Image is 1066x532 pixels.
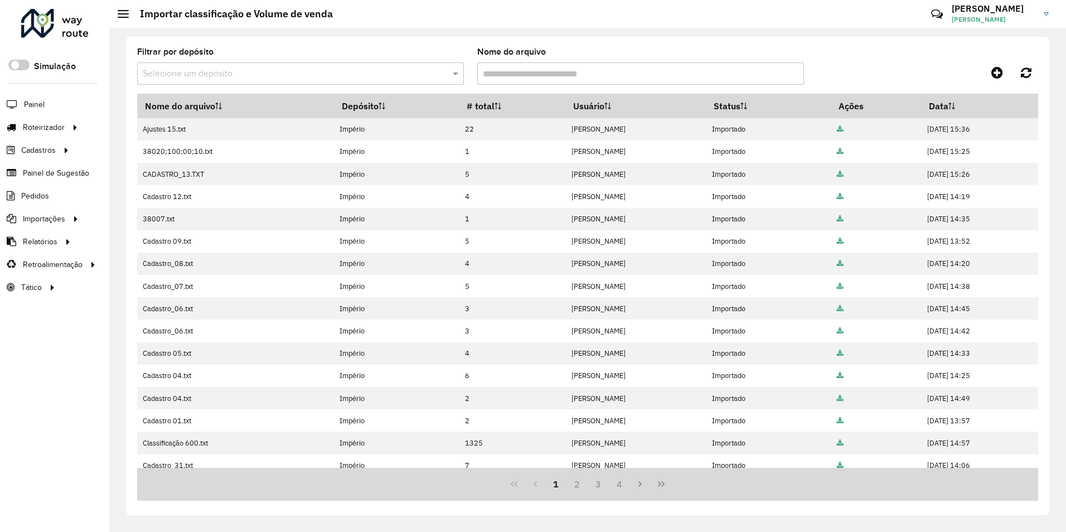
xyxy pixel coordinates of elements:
td: 3 [459,297,566,320]
td: 4 [459,253,566,275]
a: Arquivo completo [837,461,844,470]
a: Arquivo completo [837,394,844,403]
button: 1 [546,473,567,495]
td: Império [334,118,459,141]
td: 7 [459,454,566,477]
td: Cadastro 01.txt [137,409,334,432]
th: Ações [831,94,921,118]
td: 6 [459,365,566,387]
td: [PERSON_NAME] [565,118,706,141]
td: 2 [459,387,566,409]
td: 4 [459,185,566,207]
td: Importado [706,230,831,253]
a: Arquivo completo [837,326,844,336]
td: [PERSON_NAME] [565,163,706,185]
td: [PERSON_NAME] [565,432,706,454]
span: Tático [21,282,42,293]
td: [DATE] 14:45 [921,297,1038,320]
td: Cadastro_07.txt [137,275,334,297]
th: Nome do arquivo [137,94,334,118]
span: [PERSON_NAME] [952,14,1035,25]
td: Império [334,208,459,230]
td: Importado [706,141,831,163]
td: [PERSON_NAME] [565,297,706,320]
span: Relatórios [23,236,57,248]
th: Data [921,94,1038,118]
td: Império [334,185,459,207]
a: Arquivo completo [837,438,844,448]
td: 38020;100;00;10.txt [137,141,334,163]
td: Cadastro 04.txt [137,365,334,387]
td: [DATE] 14:19 [921,185,1038,207]
td: [PERSON_NAME] [565,141,706,163]
h3: [PERSON_NAME] [952,3,1035,14]
span: Pedidos [21,190,49,202]
td: [PERSON_NAME] [565,454,706,477]
td: 2 [459,409,566,432]
td: Império [334,432,459,454]
a: Arquivo completo [837,259,844,268]
td: 1 [459,208,566,230]
span: Painel [24,99,45,110]
label: Filtrar por depósito [137,45,214,59]
td: Importado [706,163,831,185]
td: [DATE] 15:36 [921,118,1038,141]
td: [PERSON_NAME] [565,387,706,409]
td: Império [334,141,459,163]
label: Nome do arquivo [477,45,546,59]
a: Arquivo completo [837,282,844,291]
span: Roteirizador [23,122,65,133]
td: Importado [706,432,831,454]
td: 1325 [459,432,566,454]
td: [DATE] 14:25 [921,365,1038,387]
td: 38007.txt [137,208,334,230]
td: 22 [459,118,566,141]
a: Arquivo completo [837,192,844,201]
a: Contato Rápido [925,2,949,26]
span: Retroalimentação [23,259,83,270]
button: 4 [609,473,630,495]
td: Importado [706,387,831,409]
td: 5 [459,163,566,185]
td: Império [334,253,459,275]
td: [DATE] 14:35 [921,208,1038,230]
td: Importado [706,185,831,207]
a: Arquivo completo [837,124,844,134]
button: Next Page [629,473,651,495]
td: Cadastro 12.txt [137,185,334,207]
td: 1 [459,141,566,163]
td: Ajustes 15.txt [137,118,334,141]
td: 5 [459,230,566,253]
td: Cadastro_08.txt [137,253,334,275]
h2: Importar classificação e Volume de venda [129,8,333,20]
td: Cadastro_06.txt [137,297,334,320]
a: Arquivo completo [837,349,844,358]
td: [DATE] 14:20 [921,253,1038,275]
th: Usuário [565,94,706,118]
td: 5 [459,275,566,297]
td: Importado [706,454,831,477]
td: Cadastro 09.txt [137,230,334,253]
td: Império [334,163,459,185]
td: [DATE] 15:26 [921,163,1038,185]
td: Império [334,365,459,387]
td: [PERSON_NAME] [565,342,706,365]
td: [PERSON_NAME] [565,275,706,297]
td: Importado [706,297,831,320]
td: [DATE] 14:06 [921,454,1038,477]
td: Importado [706,253,831,275]
td: [PERSON_NAME] [565,320,706,342]
td: Cadastro_06.txt [137,320,334,342]
th: Status [706,94,831,118]
td: [DATE] 14:57 [921,432,1038,454]
td: Importado [706,208,831,230]
td: [DATE] 14:49 [921,387,1038,409]
td: Importado [706,275,831,297]
td: Império [334,387,459,409]
td: [DATE] 14:33 [921,342,1038,365]
td: Importado [706,365,831,387]
button: Last Page [651,473,672,495]
td: Império [334,230,459,253]
td: Império [334,454,459,477]
td: 4 [459,342,566,365]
